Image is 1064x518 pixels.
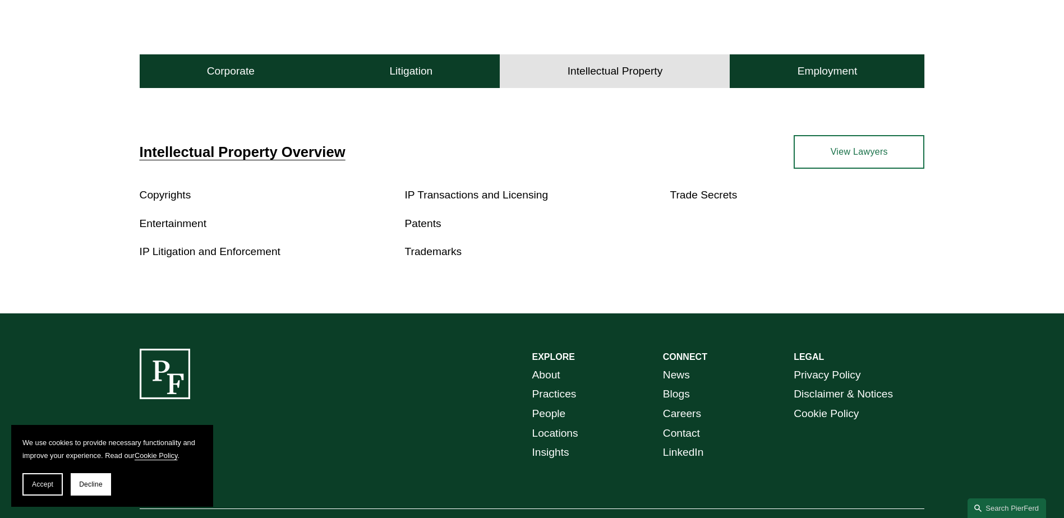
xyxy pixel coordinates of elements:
[207,64,255,78] h4: Corporate
[663,404,701,424] a: Careers
[11,425,213,507] section: Cookie banner
[568,64,663,78] h4: Intellectual Property
[798,64,858,78] h4: Employment
[22,436,202,462] p: We use cookies to provide necessary functionality and improve your experience. Read our .
[968,498,1046,518] a: Search this site
[532,352,575,362] strong: EXPLORE
[794,385,893,404] a: Disclaimer & Notices
[663,443,704,462] a: LinkedIn
[532,385,577,404] a: Practices
[794,404,859,424] a: Cookie Policy
[663,352,707,362] strong: CONNECT
[794,135,924,169] a: View Lawyers
[794,366,860,385] a: Privacy Policy
[405,218,441,229] a: Patents
[79,480,103,488] span: Decline
[663,385,690,404] a: Blogs
[140,189,191,201] a: Copyrights
[71,473,111,496] button: Decline
[670,189,737,201] a: Trade Secrets
[135,451,178,460] a: Cookie Policy
[22,473,63,496] button: Accept
[532,424,578,443] a: Locations
[140,218,206,229] a: Entertainment
[532,404,566,424] a: People
[140,144,346,160] a: Intellectual Property Overview
[389,64,432,78] h4: Litigation
[140,246,280,257] a: IP Litigation and Enforcement
[532,366,560,385] a: About
[405,246,462,257] a: Trademarks
[794,352,824,362] strong: LEGAL
[663,424,700,443] a: Contact
[32,480,53,488] span: Accept
[532,443,569,462] a: Insights
[663,366,690,385] a: News
[405,189,549,201] a: IP Transactions and Licensing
